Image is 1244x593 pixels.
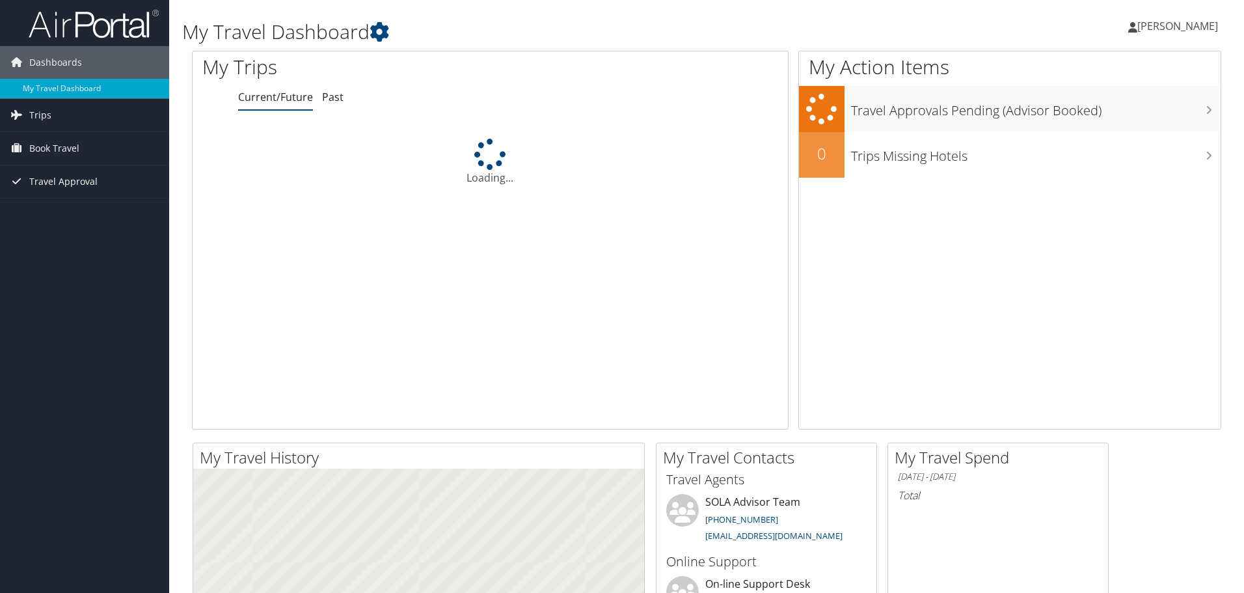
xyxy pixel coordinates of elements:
span: [PERSON_NAME] [1137,19,1218,33]
h6: [DATE] - [DATE] [898,471,1098,483]
div: Loading... [193,139,788,186]
a: [PHONE_NUMBER] [705,514,778,525]
h2: 0 [799,143,845,165]
a: Current/Future [238,90,313,104]
h2: My Travel History [200,447,644,469]
span: Trips [29,99,51,131]
a: [PERSON_NAME] [1128,7,1231,46]
h3: Online Support [666,553,867,571]
h2: My Travel Spend [895,447,1108,469]
h6: Total [898,488,1098,503]
span: Travel Approval [29,165,98,198]
h3: Travel Agents [666,471,867,489]
h3: Travel Approvals Pending (Advisor Booked) [851,95,1221,120]
h2: My Travel Contacts [663,447,876,469]
a: [EMAIL_ADDRESS][DOMAIN_NAME] [705,530,843,542]
h1: My Travel Dashboard [182,18,882,46]
a: Past [322,90,344,104]
span: Dashboards [29,46,82,79]
a: Travel Approvals Pending (Advisor Booked) [799,86,1221,132]
span: Book Travel [29,132,79,165]
h1: My Trips [202,53,530,81]
h1: My Action Items [799,53,1221,81]
li: SOLA Advisor Team [660,494,873,547]
h3: Trips Missing Hotels [851,141,1221,165]
a: 0Trips Missing Hotels [799,132,1221,178]
img: airportal-logo.png [29,8,159,39]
